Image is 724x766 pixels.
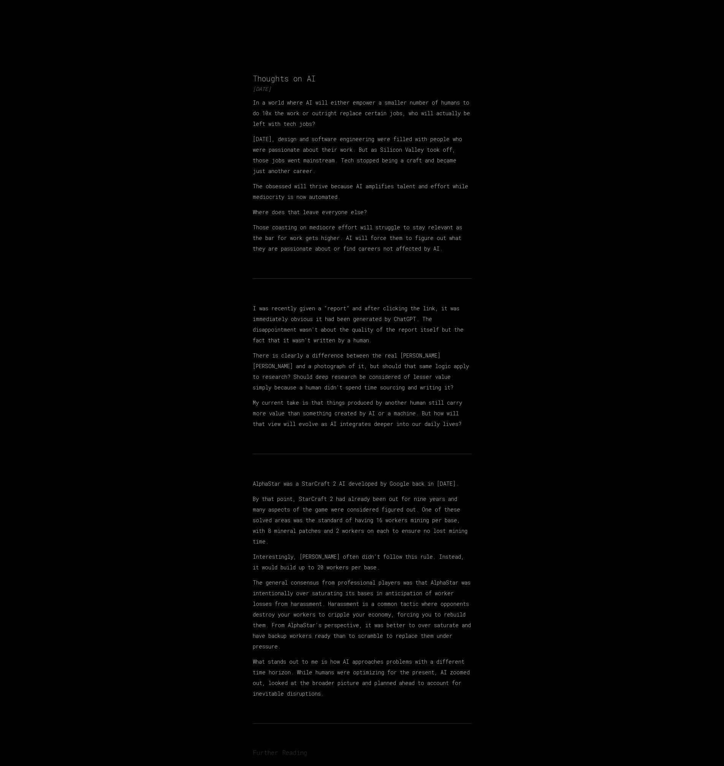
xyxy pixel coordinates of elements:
[253,577,472,652] p: The general consensus from professional players was that AlphaStar was intentionally over saturat...
[253,748,472,757] h3: Further Reading
[253,85,472,93] p: [DATE]
[253,397,472,429] p: My current take is that things produced by another human still carry more value than something cr...
[253,350,472,393] p: There is clearly a difference between the real [PERSON_NAME] [PERSON_NAME] and a photograph of it...
[253,222,472,254] p: Those coasting on mediocre effort will struggle to stay relevant as the bar for work gets higher....
[253,303,472,346] p: I was recently given a “report” and after clicking the link, it was immediately obvious it had be...
[253,478,472,489] p: AlphaStar was a StarCraft 2 AI developed by Google back in [DATE].
[253,181,472,202] p: The obsessed will thrive because AI amplifies talent and effort while mediocrity is now automated.
[253,656,472,699] p: What stands out to me is how AI approaches problems with a different time horizon. While humans w...
[253,134,472,176] p: [DATE], design and software engineering were filled with people who were passionate about their w...
[253,73,472,84] h1: Thoughts on AI
[253,207,472,218] p: Where does that leave everyone else?
[253,494,472,547] p: By that point, StarCraft 2 had already been out for nine years and many aspects of the game were ...
[253,97,472,129] p: In a world where AI will either empower a smaller number of humans to do 10x the work or outright...
[253,551,472,573] p: Interestingly, [PERSON_NAME] often didn't follow this rule. Instead, it would build up to 20 work...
